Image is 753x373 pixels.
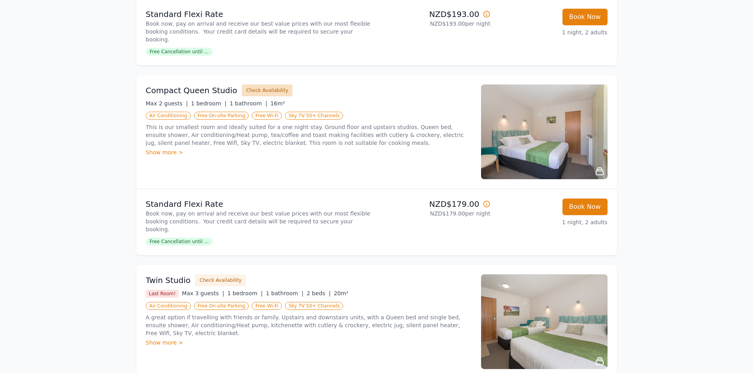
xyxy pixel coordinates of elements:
[146,238,213,246] span: Free Cancellation until ...
[146,339,472,347] div: Show more >
[230,100,267,107] span: 1 bathroom |
[242,84,293,96] button: Check Availability
[270,100,285,107] span: 16m²
[285,112,343,120] span: Sky TV 50+ Channels
[191,100,226,107] span: 1 bedroom |
[146,112,191,120] span: Air Conditioning
[195,274,246,286] button: Check Availability
[227,290,263,296] span: 1 bedroom |
[380,9,491,20] p: NZD$193.00
[146,20,374,43] p: Book now, pay on arrival and receive our best value prices with our most flexible booking conditi...
[146,275,191,286] h3: Twin Studio
[562,9,608,25] button: Book Now
[380,199,491,210] p: NZD$179.00
[285,302,343,310] span: Sky TV 50+ Channels
[497,218,608,226] p: 1 night, 2 adults
[146,85,238,96] h3: Compact Queen Studio
[380,210,491,217] p: NZD$179.00 per night
[194,112,249,120] span: Free On-site Parking
[146,210,374,233] p: Book now, pay on arrival and receive our best value prices with our most flexible booking conditi...
[194,302,249,310] span: Free On-site Parking
[146,199,374,210] p: Standard Flexi Rate
[380,20,491,28] p: NZD$193.00 per night
[146,302,191,310] span: Air Conditioning
[146,148,472,156] div: Show more >
[146,313,472,337] p: A great option if travelling with friends or family. Upstairs and downstairs units, with a Queen ...
[252,302,282,310] span: Free Wi-Fi
[497,28,608,36] p: 1 night, 2 adults
[146,290,179,298] span: Last Room!
[146,100,188,107] span: Max 2 guests |
[182,290,224,296] span: Max 3 guests |
[307,290,331,296] span: 2 beds |
[146,9,374,20] p: Standard Flexi Rate
[334,290,348,296] span: 20m²
[252,112,282,120] span: Free Wi-Fi
[562,199,608,215] button: Book Now
[146,48,213,56] span: Free Cancellation until ...
[266,290,304,296] span: 1 bathroom |
[146,123,472,147] p: This is our smallest room and ideally suited for a one night stay. Ground floor and upstairs stud...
